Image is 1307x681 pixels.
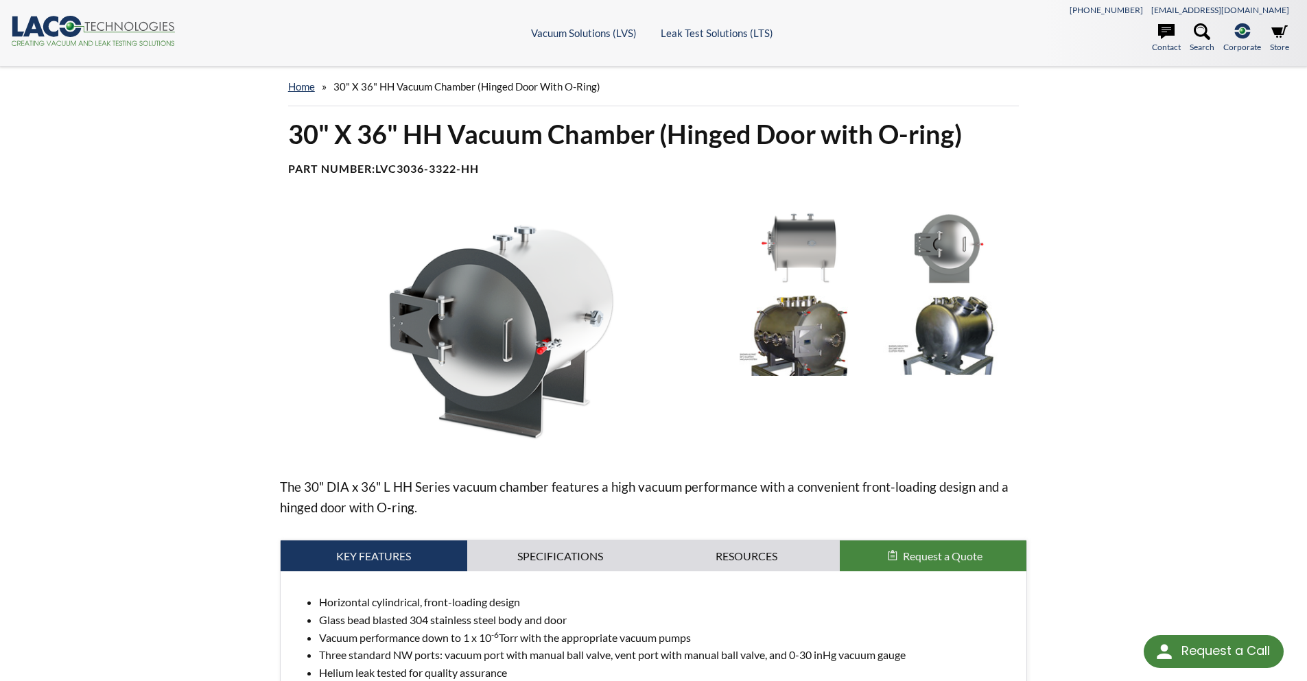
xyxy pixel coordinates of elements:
span: Corporate [1223,40,1261,53]
a: Resources [654,540,840,572]
img: LVC3036-3322-HH Vacuum Chamber Hinged Door, front view [878,209,1020,289]
a: Key Features [281,540,467,572]
h1: 30" X 36" HH Vacuum Chamber (Hinged Door with O-ring) [288,117,1020,151]
a: Store [1270,23,1289,53]
li: Three standard NW ports: vacuum port with manual ball valve, vent port with manual ball valve, an... [319,646,1016,664]
a: home [288,80,315,93]
li: Glass bead blasted 304 stainless steel body and door [319,611,1016,629]
img: LVC3036-3322-HH Vacuum Chamber, right side view [728,209,871,289]
a: Search [1190,23,1214,53]
h4: Part Number: [288,162,1020,176]
img: LVC2430-3322-HH Horizontal Vacuum Chamber Hinged Door, right side angle view [280,209,718,455]
a: [PHONE_NUMBER] [1070,5,1143,15]
b: LVC3036-3322-HH [375,162,479,175]
span: Request a Quote [903,549,982,562]
div: Request a Call [1144,635,1284,668]
sup: -6 [491,630,499,640]
li: Horizontal cylindrical, front-loading design [319,593,1016,611]
a: Specifications [467,540,654,572]
img: Custom Vacuum Chamber with Dual Doors and Custom Ports, left side angle view [728,296,871,375]
a: Contact [1152,23,1181,53]
img: LVC3036-3322-HH with Custom Ports on Cart, rear angle view [878,296,1020,375]
p: The 30" DIA x 36" L HH Series vacuum chamber features a high vacuum performance with a convenient... [280,477,1028,518]
div: » [288,67,1020,106]
span: 30" X 36" HH Vacuum Chamber (Hinged Door with O-ring) [333,80,600,93]
div: Request a Call [1181,635,1270,667]
button: Request a Quote [840,540,1026,572]
img: round button [1153,641,1175,662]
a: Leak Test Solutions (LTS) [661,27,773,39]
a: [EMAIL_ADDRESS][DOMAIN_NAME] [1151,5,1289,15]
li: Vacuum performance down to 1 x 10 Torr with the appropriate vacuum pumps [319,629,1016,647]
a: Vacuum Solutions (LVS) [531,27,637,39]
